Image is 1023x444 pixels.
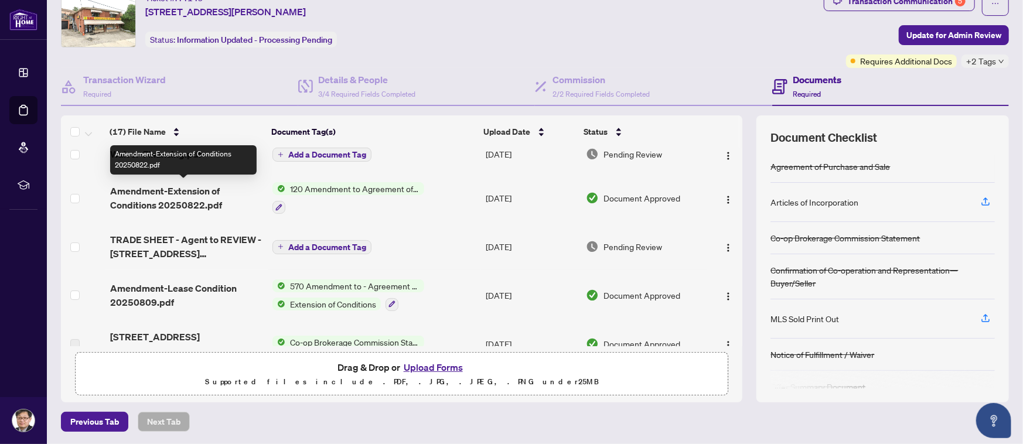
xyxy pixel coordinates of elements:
span: Document Checklist [770,129,877,146]
button: Add a Document Tag [272,240,371,254]
span: Document Approved [603,337,680,350]
h4: Details & People [319,73,416,87]
span: Previous Tab [70,412,119,431]
img: Status Icon [272,279,285,292]
img: Document Status [586,148,599,160]
td: [DATE] [481,270,582,320]
th: (17) File Name [105,115,267,148]
span: 120 Amendment to Agreement of Purchase and Sale [285,182,424,195]
td: [DATE] [481,135,582,173]
span: plus [278,152,284,158]
button: Status Icon570 Amendment to - Agreement of Purchase and Sale - CommercialStatus IconExtension of ... [272,279,424,311]
span: Amendment-Extension of Conditions 20250822.pdf [110,184,264,212]
th: Upload Date [479,115,579,148]
td: [DATE] [481,173,582,223]
div: Co-op Brokerage Commission Statement [770,231,920,244]
span: Drag & Drop or [337,360,466,375]
th: Document Tag(s) [267,115,479,148]
p: Supported files include .PDF, .JPG, .JPEG, .PNG under 25 MB [83,375,721,389]
span: Add a Document Tag [288,151,366,159]
span: Status [584,125,608,138]
button: Next Tab [138,412,190,432]
span: 2/2 Required Fields Completed [553,90,650,98]
span: [STREET_ADDRESS][PERSON_NAME] [145,5,306,19]
img: Logo [724,151,733,160]
td: [DATE] [481,223,582,270]
span: plus [278,244,284,250]
button: Logo [719,334,738,353]
img: Status Icon [272,182,285,195]
span: +2 Tags [966,54,996,68]
span: Information Updated - Processing Pending [177,35,332,45]
span: Pending Review [603,148,662,160]
div: Amendment-Extension of Conditions 20250822.pdf [110,145,257,175]
span: [STREET_ADDRESS][PERSON_NAME] - revised CS.pdf [110,330,264,358]
div: Articles of Incorporation [770,196,858,209]
span: Pending Review [603,240,662,253]
button: Logo [719,189,738,207]
span: Add a Document Tag [288,243,366,251]
span: (17) File Name [110,125,166,138]
h4: Transaction Wizard [83,73,166,87]
span: Document Approved [603,289,680,302]
th: Status [579,115,704,148]
img: Profile Icon [12,409,35,432]
div: Notice of Fulfillment / Waiver [770,348,874,361]
h4: Documents [793,73,842,87]
div: Agreement of Purchase and Sale [770,160,890,173]
span: Update for Admin Review [906,26,1001,45]
span: Required [793,90,821,98]
img: Status Icon [272,336,285,349]
div: Status: [145,32,337,47]
div: MLS Sold Print Out [770,312,839,325]
img: Document Status [586,192,599,204]
img: Logo [724,243,733,252]
span: Extension of Conditions [285,298,381,310]
span: TRADE SHEET - Agent to REVIEW - [STREET_ADDRESS][PERSON_NAME]pdf [110,233,264,261]
button: Previous Tab [61,412,128,432]
span: Requires Additional Docs [860,54,952,67]
span: Amendment-Lease Condition 20250809.pdf [110,281,264,309]
img: Document Status [586,337,599,350]
button: Logo [719,145,738,163]
button: Update for Admin Review [899,25,1009,45]
span: Required [83,90,111,98]
span: Drag & Drop orUpload FormsSupported files include .PDF, .JPG, .JPEG, .PNG under25MB [76,353,728,396]
img: Document Status [586,240,599,253]
span: Upload Date [484,125,531,138]
button: Status IconCo-op Brokerage Commission Statement [272,336,424,349]
span: Co-op Brokerage Commission Statement [285,336,424,349]
button: Logo [719,286,738,305]
button: Logo [719,237,738,256]
img: Document Status [586,289,599,302]
button: Open asap [976,403,1011,438]
img: Logo [724,292,733,301]
img: Logo [724,340,733,350]
button: Upload Forms [400,360,466,375]
button: Status Icon120 Amendment to Agreement of Purchase and Sale [272,182,424,214]
img: Logo [724,195,733,204]
img: Status Icon [272,298,285,310]
img: logo [9,9,37,30]
h4: Commission [553,73,650,87]
span: Document Approved [603,192,680,204]
div: Confirmation of Co-operation and Representation—Buyer/Seller [770,264,995,289]
button: Add a Document Tag [272,147,371,162]
span: 570 Amendment to - Agreement of Purchase and Sale - Commercial [285,279,424,292]
button: Add a Document Tag [272,148,371,162]
span: 3/4 Required Fields Completed [319,90,416,98]
td: [DATE] [481,320,582,367]
button: Add a Document Tag [272,239,371,254]
span: down [998,59,1004,64]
